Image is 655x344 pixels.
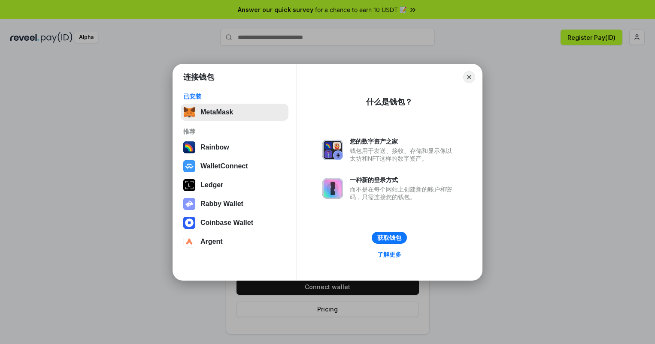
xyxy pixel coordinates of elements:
button: Rabby Wallet [181,195,288,212]
a: 了解更多 [372,249,406,260]
img: svg+xml,%3Csvg%20width%3D%22120%22%20height%3D%22120%22%20viewBox%3D%220%200%20120%20120%22%20fil... [183,141,195,153]
div: 已安装 [183,93,286,100]
div: 推荐 [183,128,286,135]
div: 钱包用于发送、接收、存储和显示像以太坊和NFT这样的数字资产。 [350,147,456,162]
div: WalletConnect [200,162,248,170]
div: Rainbow [200,144,229,151]
button: Close [463,71,475,83]
div: Ledger [200,181,223,189]
button: WalletConnect [181,158,288,175]
div: Argent [200,238,223,245]
button: 获取钱包 [372,232,407,244]
h1: 连接钱包 [183,72,214,82]
img: svg+xml,%3Csvg%20width%3D%2228%22%20height%3D%2228%22%20viewBox%3D%220%200%2028%2028%22%20fill%3D... [183,217,195,229]
button: Ledger [181,176,288,194]
div: 您的数字资产之家 [350,138,456,145]
img: svg+xml,%3Csvg%20xmlns%3D%22http%3A%2F%2Fwww.w3.org%2F2000%2Fsvg%22%20fill%3D%22none%22%20viewBox... [322,178,343,199]
img: svg+xml,%3Csvg%20width%3D%2228%22%20height%3D%2228%22%20viewBox%3D%220%200%2028%2028%22%20fill%3D... [183,160,195,172]
div: 什么是钱包？ [366,97,412,107]
img: svg+xml,%3Csvg%20width%3D%2228%22%20height%3D%2228%22%20viewBox%3D%220%200%2028%2028%22%20fill%3D... [183,236,195,248]
button: Rainbow [181,139,288,156]
div: 一种新的登录方式 [350,176,456,184]
div: MetaMask [200,108,233,116]
button: Argent [181,233,288,250]
div: 了解更多 [377,251,401,258]
img: svg+xml,%3Csvg%20xmlns%3D%22http%3A%2F%2Fwww.w3.org%2F2000%2Fsvg%22%20fill%3D%22none%22%20viewBox... [322,140,343,160]
button: MetaMask [181,104,288,121]
img: svg+xml,%3Csvg%20fill%3D%22none%22%20height%3D%2233%22%20viewBox%3D%220%200%2035%2033%22%20width%... [183,106,195,118]
div: Rabby Wallet [200,200,243,208]
div: Coinbase Wallet [200,219,253,227]
div: 而不是在每个网站上创建新的账户和密码，只需连接您的钱包。 [350,185,456,201]
img: svg+xml,%3Csvg%20xmlns%3D%22http%3A%2F%2Fwww.w3.org%2F2000%2Fsvg%22%20width%3D%2228%22%20height%3... [183,179,195,191]
button: Coinbase Wallet [181,214,288,231]
img: svg+xml,%3Csvg%20xmlns%3D%22http%3A%2F%2Fwww.w3.org%2F2000%2Fsvg%22%20fill%3D%22none%22%20viewBox... [183,198,195,210]
div: 获取钱包 [377,234,401,242]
